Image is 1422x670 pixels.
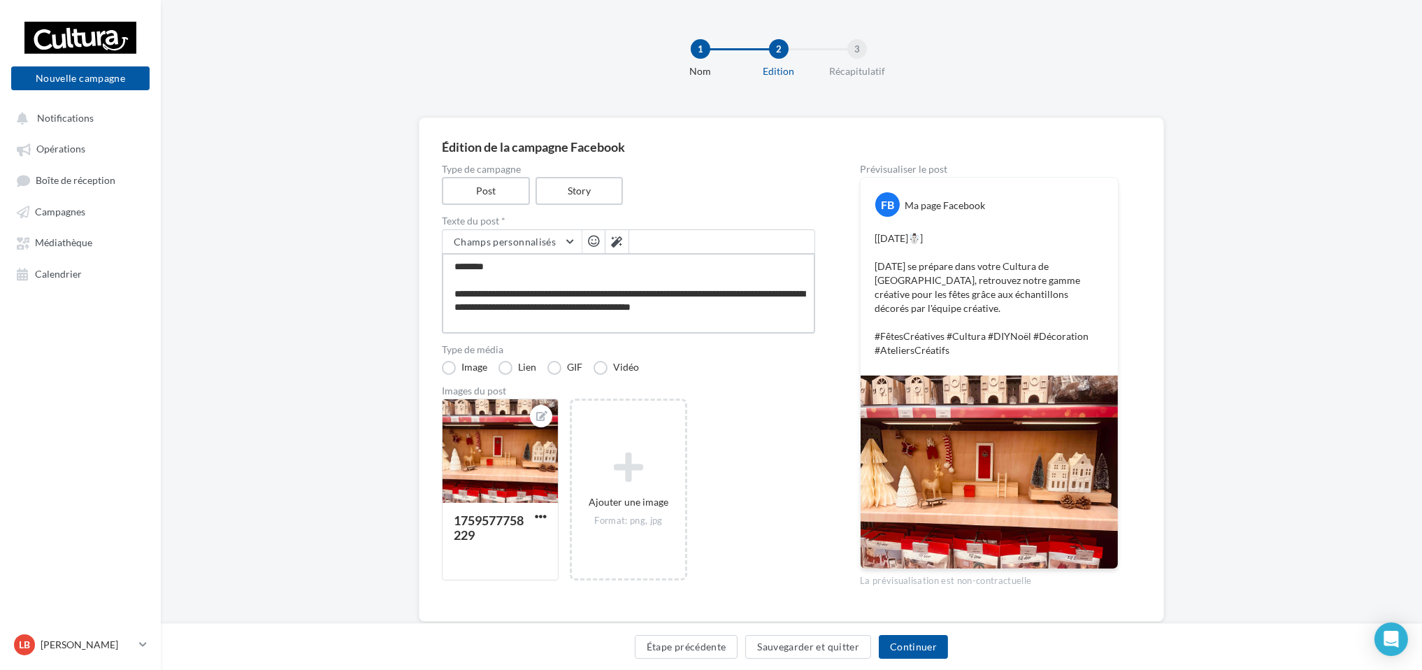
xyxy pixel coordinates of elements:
div: Open Intercom Messenger [1374,622,1408,656]
span: Opérations [36,143,85,155]
div: 3 [847,39,867,59]
a: Opérations [8,136,152,161]
label: Image [442,361,487,375]
a: Campagnes [8,199,152,224]
span: Champs personnalisés [454,236,556,248]
div: Images du post [442,386,815,396]
div: 2 [769,39,789,59]
a: LB [PERSON_NAME] [11,632,150,658]
div: FB [875,192,900,217]
button: Nouvelle campagne [11,66,150,90]
div: Édition de la campagne Facebook [442,141,1141,153]
div: Nom [656,64,745,78]
label: Vidéo [594,361,639,375]
div: 1759577758229 [454,513,524,543]
div: La prévisualisation est non-contractuelle [860,569,1119,587]
label: Type de média [442,345,815,355]
p: [[DATE]☃️] [DATE] se prépare dans votre Cultura de [GEOGRAPHIC_DATA], retrouvez notre gamme créat... [875,231,1104,357]
label: Texte du post * [442,216,815,226]
div: Ma page Facebook [905,199,985,213]
span: Médiathèque [35,237,92,249]
a: Boîte de réception [8,167,152,193]
div: Récapitulatif [812,64,902,78]
button: Étape précédente [635,635,738,659]
span: Notifications [37,112,94,124]
div: 1 [691,39,710,59]
label: Lien [498,361,536,375]
span: Calendrier [35,268,82,280]
label: GIF [547,361,582,375]
a: Calendrier [8,261,152,286]
a: Médiathèque [8,229,152,255]
span: LB [19,638,30,652]
label: Type de campagne [442,164,815,174]
span: Boîte de réception [36,174,115,186]
label: Post [442,177,530,205]
button: Continuer [879,635,948,659]
button: Champs personnalisés [443,230,582,254]
p: [PERSON_NAME] [41,638,134,652]
div: Edition [734,64,824,78]
label: Story [536,177,624,205]
button: Sauvegarder et quitter [745,635,871,659]
span: Campagnes [35,206,85,218]
button: Notifications [8,105,147,130]
div: Prévisualiser le post [860,164,1119,174]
